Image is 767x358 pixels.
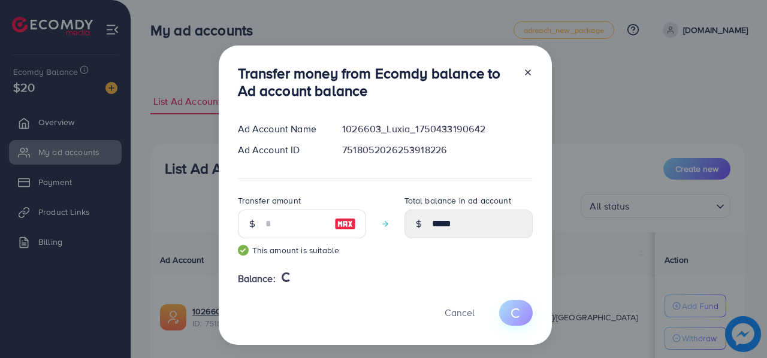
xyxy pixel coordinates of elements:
img: image [334,217,356,231]
label: Total balance in ad account [404,195,511,207]
img: guide [238,245,249,256]
div: 7518052026253918226 [333,143,542,157]
div: Ad Account Name [228,122,333,136]
span: Cancel [445,306,475,319]
label: Transfer amount [238,195,301,207]
div: 1026603_Luxia_1750433190642 [333,122,542,136]
button: Cancel [430,300,490,326]
h3: Transfer money from Ecomdy balance to Ad account balance [238,65,514,99]
div: Ad Account ID [228,143,333,157]
small: This amount is suitable [238,244,366,256]
span: Balance: [238,272,276,286]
